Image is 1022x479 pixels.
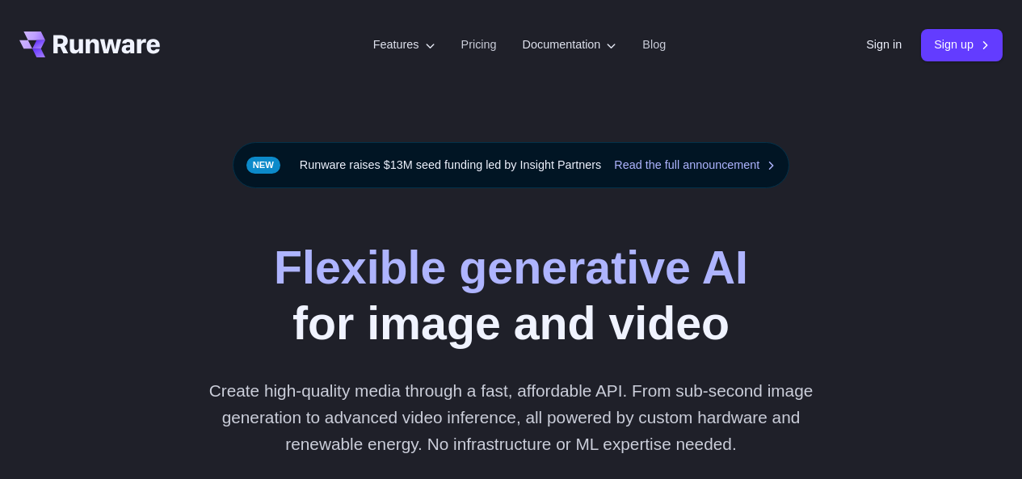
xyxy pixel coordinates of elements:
[461,36,497,54] a: Pricing
[274,240,748,351] h1: for image and video
[373,36,435,54] label: Features
[523,36,617,54] label: Documentation
[19,32,160,57] a: Go to /
[614,156,776,174] a: Read the full announcement
[642,36,666,54] a: Blog
[866,36,902,54] a: Sign in
[274,242,748,293] strong: Flexible generative AI
[233,142,790,188] div: Runware raises $13M seed funding led by Insight Partners
[196,377,826,458] p: Create high-quality media through a fast, affordable API. From sub-second image generation to adv...
[921,29,1003,61] a: Sign up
